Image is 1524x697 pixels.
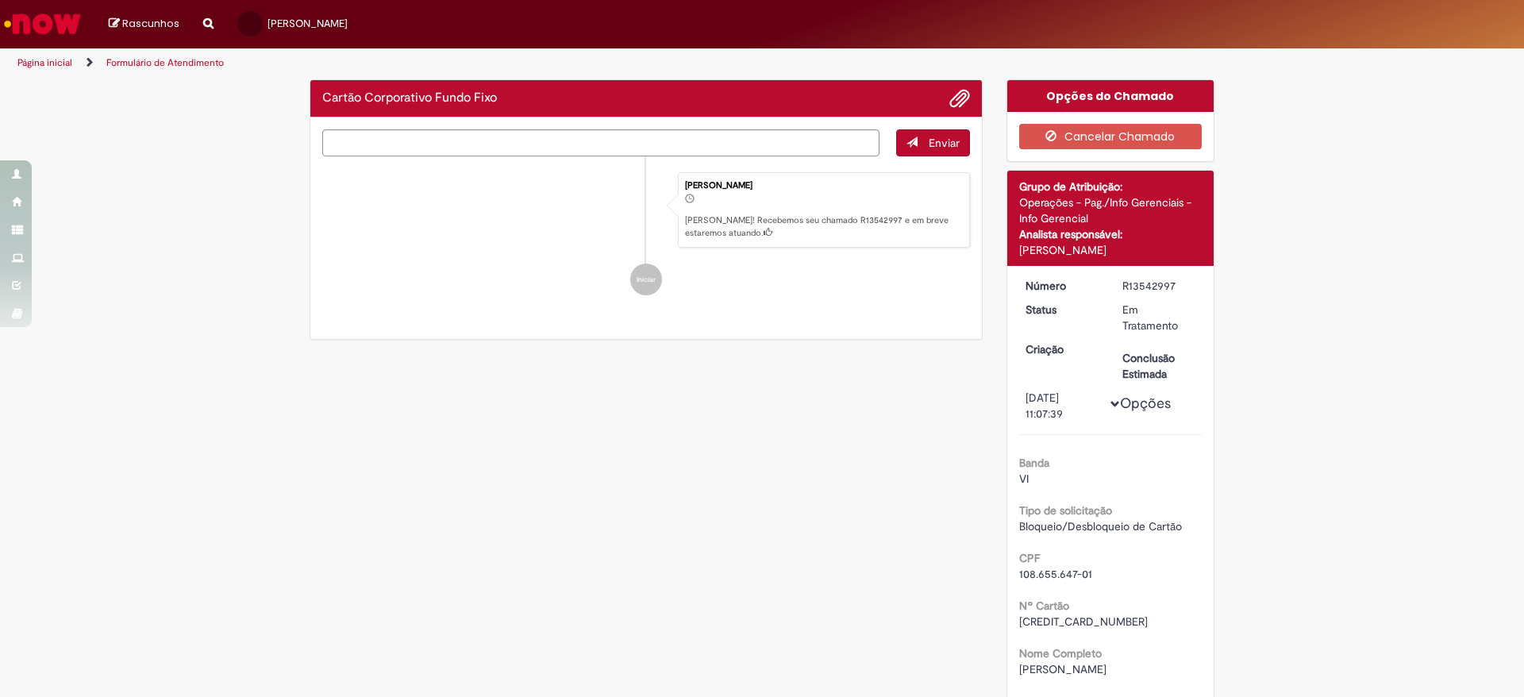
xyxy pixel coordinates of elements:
div: Em Tratamento [1122,302,1196,333]
div: [PERSON_NAME] [685,181,961,191]
div: R13542997 [1122,278,1196,294]
p: [PERSON_NAME]! Recebemos seu chamado R13542997 e em breve estaremos atuando. [685,214,961,239]
a: Formulário de Atendimento [106,56,224,69]
b: Tipo de solicitação [1019,503,1112,518]
div: Operações - Pag./Info Gerenciais - Info Gerencial [1019,194,1203,226]
a: Rascunhos [109,17,179,32]
span: 108.655.647-01 [1019,567,1092,581]
div: Opções do Chamado [1007,80,1214,112]
dt: Criação [1014,341,1111,357]
span: [PERSON_NAME] [267,17,348,30]
dt: Número [1014,278,1111,294]
b: Nome Completo [1019,646,1102,660]
img: ServiceNow [2,8,83,40]
span: [CREDIT_CARD_NUMBER] [1019,614,1148,629]
button: Cancelar Chamado [1019,124,1203,149]
span: VI [1019,472,1029,486]
a: Página inicial [17,56,72,69]
ul: Histórico de tíquete [322,156,970,312]
div: [PERSON_NAME] [1019,242,1203,258]
li: Carlos Eduardo De Souza Junior [322,172,970,248]
span: [PERSON_NAME] [1019,662,1106,676]
button: Enviar [896,129,970,156]
div: [DATE] 11:07:39 [1026,390,1099,422]
b: Banda [1019,456,1049,470]
ul: Trilhas de página [12,48,1004,78]
span: Enviar [929,136,960,150]
div: Grupo de Atribuição: [1019,179,1203,194]
div: Analista responsável: [1019,226,1203,242]
b: CPF [1019,551,1040,565]
dt: Conclusão Estimada [1110,350,1208,382]
span: Bloqueio/Desbloqueio de Cartão [1019,519,1182,533]
span: Rascunhos [122,16,179,31]
h2: Cartão Corporativo Fundo Fixo Histórico de tíquete [322,91,497,106]
dt: Status [1014,302,1111,318]
b: Nº Cartão [1019,599,1069,613]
